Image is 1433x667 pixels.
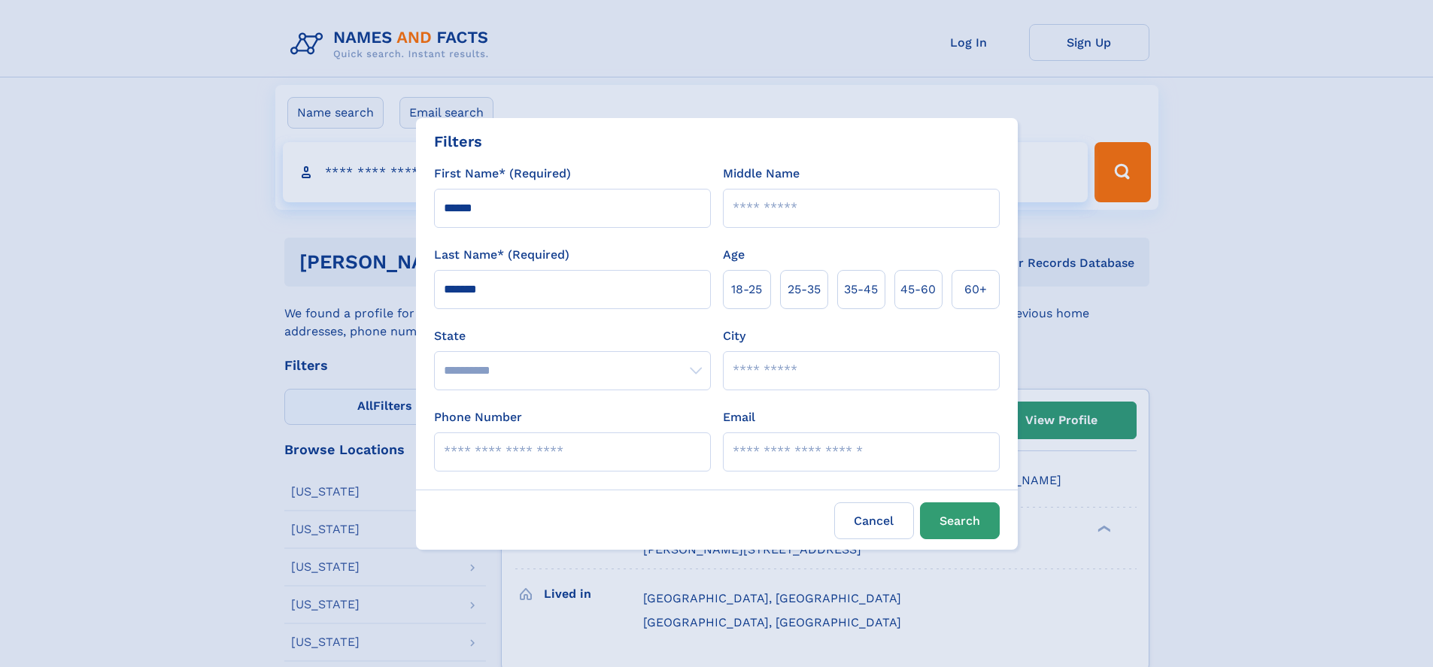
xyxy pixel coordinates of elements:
[788,280,821,299] span: 25‑35
[964,280,987,299] span: 60+
[723,246,745,264] label: Age
[434,327,711,345] label: State
[844,280,878,299] span: 35‑45
[834,502,914,539] label: Cancel
[900,280,936,299] span: 45‑60
[723,327,745,345] label: City
[434,408,522,426] label: Phone Number
[723,165,800,183] label: Middle Name
[920,502,1000,539] button: Search
[434,165,571,183] label: First Name* (Required)
[723,408,755,426] label: Email
[731,280,762,299] span: 18‑25
[434,246,569,264] label: Last Name* (Required)
[434,130,482,153] div: Filters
